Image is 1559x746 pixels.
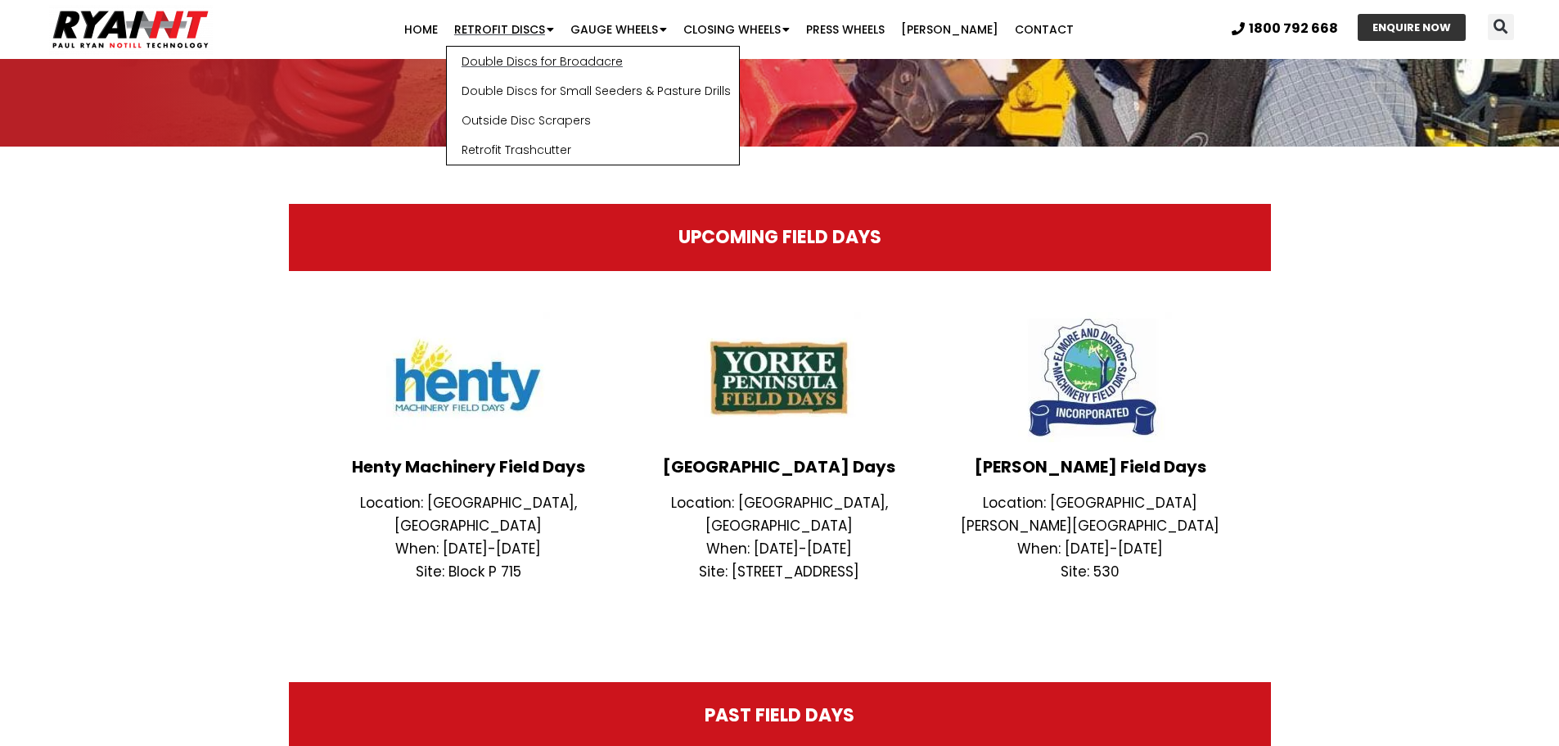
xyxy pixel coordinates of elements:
h2: PAST FIELD DAYS [322,707,1238,725]
ul: Retrofit Discs [446,46,740,165]
p: Site: 530 [943,560,1237,583]
p: Location: [GEOGRAPHIC_DATA], [GEOGRAPHIC_DATA] [632,491,926,537]
a: ENQUIRE NOW [1358,14,1466,41]
a: Retrofit Trashcutter [447,135,739,165]
div: Search [1488,14,1514,40]
h3: [GEOGRAPHIC_DATA] Days [632,459,926,475]
span: ENQUIRE NOW [1372,22,1451,33]
a: Outside Disc Scrapers [447,106,739,135]
p: When: [DATE]-[DATE] [322,537,616,560]
a: Retrofit Discs [446,13,562,46]
p: Location: [GEOGRAPHIC_DATA], [GEOGRAPHIC_DATA] [322,491,616,537]
img: Henty Field Days Logo [386,312,550,442]
a: Home [396,13,446,46]
span: 1800 792 668 [1249,22,1338,35]
h3: Henty Machinery Field Days [322,459,616,475]
a: 1800 792 668 [1232,22,1338,35]
h3: [PERSON_NAME] Field Days [943,459,1237,475]
a: Double Discs for Broadacre [447,47,739,76]
a: Contact [1007,13,1082,46]
p: When: [DATE]-[DATE] [943,537,1237,560]
p: Site: [STREET_ADDRESS] [632,560,926,583]
h2: UPCOMING FIELD DAYS [322,228,1238,246]
a: Gauge Wheels [562,13,675,46]
a: Press Wheels [798,13,893,46]
img: Elmore Field Days Logo [1008,312,1172,442]
p: Location: [GEOGRAPHIC_DATA][PERSON_NAME][GEOGRAPHIC_DATA] [943,491,1237,537]
a: [PERSON_NAME] [893,13,1007,46]
p: When: [DATE]-[DATE] [632,537,926,560]
nav: Menu [302,13,1175,46]
p: Site: Block P 715 [322,560,616,583]
img: YorkePeninsula-FieldDays [697,312,861,442]
a: Double Discs for Small Seeders & Pasture Drills [447,76,739,106]
img: Ryan NT logo [49,4,213,55]
a: Closing Wheels [675,13,798,46]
